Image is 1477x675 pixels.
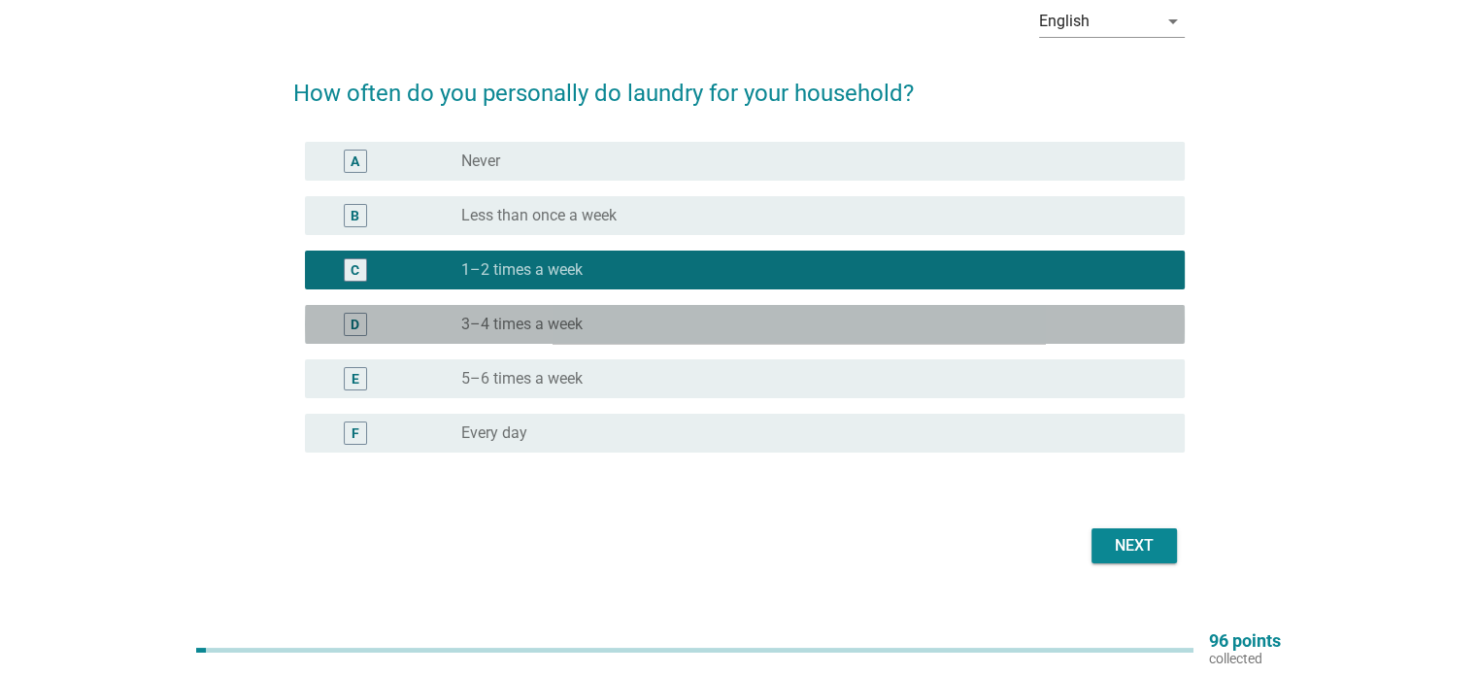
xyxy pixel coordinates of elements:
div: English [1039,13,1090,30]
div: C [351,260,359,281]
label: Never [461,152,500,171]
i: arrow_drop_down [1161,10,1185,33]
div: A [351,152,359,172]
label: Less than once a week [461,206,617,225]
div: B [351,206,359,226]
button: Next [1091,528,1177,563]
div: E [352,369,359,389]
p: collected [1209,650,1281,667]
div: F [352,423,359,444]
div: Next [1107,534,1161,557]
div: D [351,315,359,335]
label: 1–2 times a week [461,260,583,280]
label: 5–6 times a week [461,369,583,388]
label: 3–4 times a week [461,315,583,334]
h2: How often do you personally do laundry for your household? [293,56,1185,111]
label: Every day [461,423,527,443]
p: 96 points [1209,632,1281,650]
